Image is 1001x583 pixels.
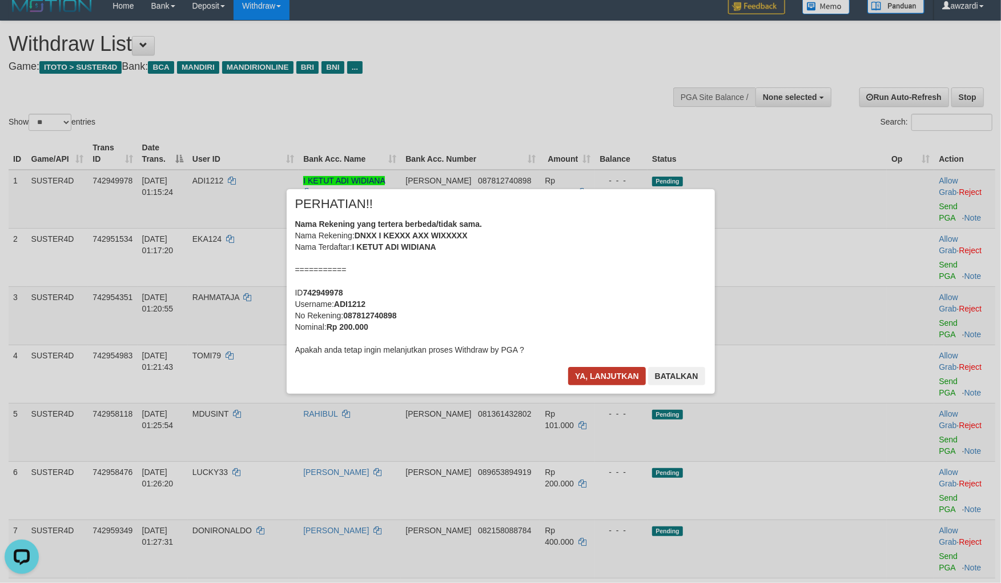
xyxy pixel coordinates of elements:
button: Ya, lanjutkan [568,367,646,385]
b: 087812740898 [343,311,396,320]
b: DNXX I KEXXX AXX WIXXXXX [355,231,468,240]
button: Batalkan [648,367,705,385]
b: Nama Rekening yang tertera berbeda/tidak sama. [295,219,483,229]
b: ADI1212 [334,300,365,309]
button: Open LiveChat chat widget [5,5,39,39]
div: Nama Rekening: Nama Terdaftar: =========== ID Username: No Rekening: Nominal: Apakah anda tetap i... [295,218,706,356]
b: Rp 200.000 [327,322,368,332]
b: 742949978 [303,288,343,297]
span: PERHATIAN!! [295,198,373,210]
b: I KETUT ADI WIDIANA [352,242,436,251]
